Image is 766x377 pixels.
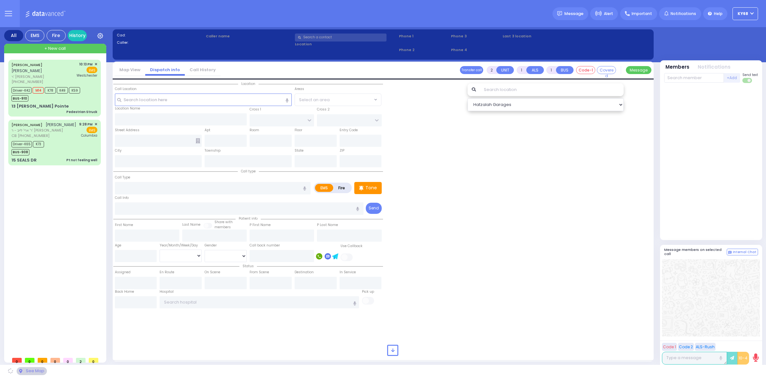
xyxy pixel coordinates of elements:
span: ky68 [738,11,748,17]
span: Phone 1 [399,34,449,39]
span: Patient info [236,216,261,221]
label: Back Home [115,289,134,294]
a: History [68,30,87,41]
span: Message [564,11,583,17]
button: ALS [526,66,544,74]
label: State [295,148,304,153]
button: Send [366,203,382,214]
span: ר' ארי' לייב - ר' [PERSON_NAME] [11,128,76,133]
label: EMS [315,184,334,192]
label: Floor [295,128,302,133]
p: Tone [365,185,377,191]
img: message.svg [557,11,562,16]
span: ר' [PERSON_NAME] [11,74,75,79]
a: [PERSON_NAME] [11,122,42,127]
button: Transfer call [460,66,483,74]
button: UNIT [496,66,514,74]
label: Location [295,41,397,47]
div: Year/Month/Week/Day [160,243,202,248]
label: Apt [205,128,210,133]
input: Search a contact [295,34,387,41]
button: BUS [556,66,574,74]
label: Township [205,148,221,153]
span: 0 [50,358,60,363]
span: BUS-908 [11,149,29,155]
a: Dispatch info [145,67,185,73]
span: Alert [604,11,613,17]
label: Location Name [115,106,140,111]
span: members [214,225,231,230]
button: Notifications [698,64,731,71]
span: 0 [12,358,22,363]
label: P First Name [250,222,271,228]
div: See map [17,367,47,375]
span: BUS-910 [11,95,28,102]
input: Search member [664,73,724,83]
label: Assigned [115,270,131,275]
span: Driver-K65 [11,141,32,147]
span: 0 [63,358,73,363]
label: Age [115,243,121,248]
button: Members [665,64,689,71]
span: 2 [76,358,86,363]
label: Turn off text [742,77,753,84]
label: City [115,148,122,153]
div: Pt not feeling well [66,158,97,162]
span: K73 [33,141,44,147]
button: ky68 [732,7,758,20]
div: Pedestrian Struck [66,109,97,114]
label: Last Name [182,222,200,227]
label: Cross 1 [250,107,261,112]
span: M14 [33,87,44,94]
span: ✕ [94,62,97,67]
span: Status [239,264,257,268]
span: Location [238,81,259,86]
label: From Scene [250,270,269,275]
span: Call type [238,169,259,174]
span: ✕ [94,122,97,127]
span: 0 [89,358,98,363]
span: K78 [45,87,56,94]
div: All [4,30,23,41]
label: Call back number [250,243,280,248]
button: Internal Chat [727,249,758,256]
span: CB: [PHONE_NUMBER] [11,133,49,138]
label: Destination [295,270,314,275]
span: Westchester [77,73,97,78]
span: Select an area [299,97,330,103]
label: In Service [340,270,356,275]
label: Room [250,128,259,133]
div: EMS [25,30,44,41]
label: Areas [295,87,304,92]
label: Entry Code [340,128,358,133]
img: comment-alt.png [728,251,732,254]
span: EMS [86,127,97,133]
h5: Message members on selected call [664,248,727,256]
button: ALS-Rush [695,343,716,351]
span: Driver-K42 [11,87,32,94]
input: Search location [480,83,624,96]
span: [PERSON_NAME] [11,68,42,73]
label: Fire [333,184,351,192]
span: 0 [38,358,47,363]
label: Call Type [115,175,130,180]
span: Other building occupants [196,138,200,143]
span: Help [714,11,723,17]
label: En Route [160,270,174,275]
img: Logo [25,10,68,18]
span: [PHONE_NUMBER] [11,79,43,84]
a: Call History [185,67,221,73]
label: Cross 2 [317,107,330,112]
span: 0 [25,358,34,363]
span: Columbia [81,133,97,138]
label: Call Info [115,195,129,200]
a: [PERSON_NAME] [11,62,42,67]
span: Important [632,11,652,17]
span: 9:28 PM [79,122,93,127]
label: Caller: [117,40,204,45]
small: Share with [214,220,233,224]
span: Phone 4 [451,47,501,53]
span: Notifications [671,11,696,17]
span: K59 [69,87,80,94]
label: Gender [205,243,217,248]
